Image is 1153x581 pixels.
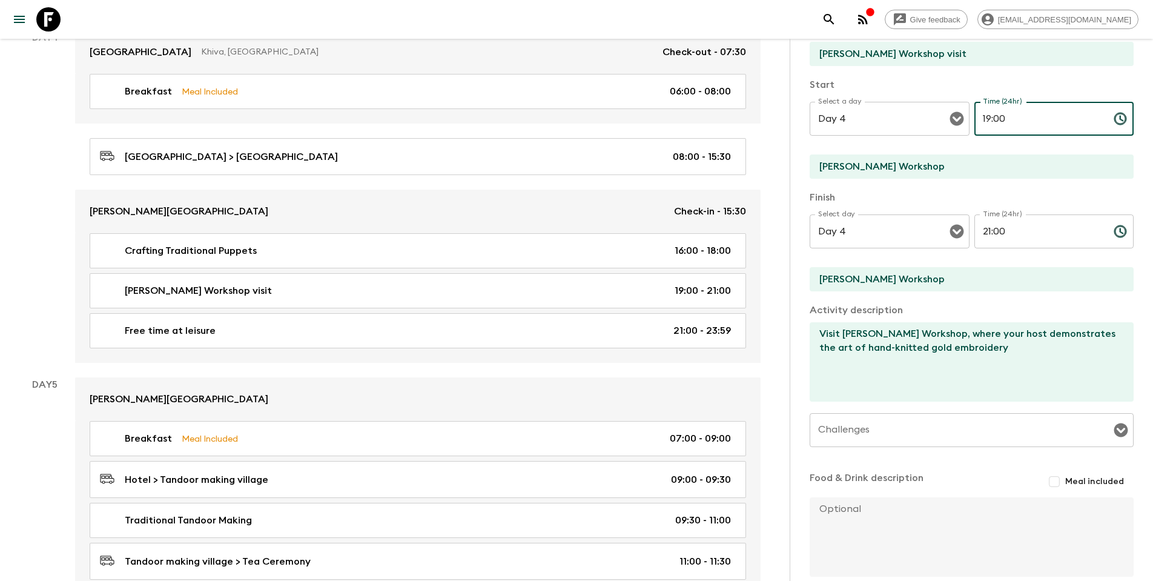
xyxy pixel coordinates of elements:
p: Start [810,78,1134,92]
a: Crafting Traditional Puppets16:00 - 18:00 [90,233,746,268]
p: Khiva, [GEOGRAPHIC_DATA] [201,46,653,58]
div: [EMAIL_ADDRESS][DOMAIN_NAME] [977,10,1138,29]
a: [PERSON_NAME] Workshop visit19:00 - 21:00 [90,273,746,308]
p: Finish [810,190,1134,205]
label: Select a day [818,96,861,107]
a: [GEOGRAPHIC_DATA] > [GEOGRAPHIC_DATA]08:00 - 15:30 [90,138,746,175]
p: 09:00 - 09:30 [671,473,731,487]
input: Start Location [810,154,1124,179]
p: Traditional Tandoor Making [125,513,252,528]
a: Free time at leisure21:00 - 23:59 [90,313,746,348]
button: Choose time, selected time is 7:00 PM [1108,107,1132,131]
p: Breakfast [125,84,172,99]
p: 06:00 - 08:00 [670,84,731,99]
p: 21:00 - 23:59 [673,324,731,338]
p: 11:00 - 11:30 [679,554,731,569]
label: Time (24hr) [983,209,1022,219]
p: 16:00 - 18:00 [675,244,731,258]
a: Give feedback [885,10,968,29]
span: [EMAIL_ADDRESS][DOMAIN_NAME] [991,15,1138,24]
p: Crafting Traditional Puppets [125,244,257,258]
p: Meal Included [182,432,238,445]
a: Hotel > Tandoor making village09:00 - 09:30 [90,461,746,498]
button: search adventures [817,7,841,32]
p: 08:00 - 15:30 [673,150,731,164]
p: Day 5 [15,377,75,392]
button: Open [1112,422,1129,439]
span: Meal included [1065,476,1124,488]
p: [PERSON_NAME][GEOGRAPHIC_DATA] [90,204,268,219]
p: [GEOGRAPHIC_DATA] [90,45,191,59]
label: Time (24hr) [983,96,1022,107]
p: Tandoor making village > Tea Ceremony [125,554,311,569]
input: hh:mm [974,102,1104,136]
label: Select day [818,209,855,219]
input: E.g Hozuagawa boat tour [810,42,1124,66]
p: Activity description [810,303,1134,317]
button: menu [7,7,31,32]
a: Traditional Tandoor Making09:30 - 11:00 [90,503,746,538]
p: 09:30 - 11:00 [675,513,731,528]
a: [PERSON_NAME][GEOGRAPHIC_DATA]Check-in - 15:30 [75,190,761,233]
input: hh:mm [974,214,1104,248]
a: BreakfastMeal Included07:00 - 09:00 [90,421,746,456]
p: Food & Drink description [810,471,923,493]
a: BreakfastMeal Included06:00 - 08:00 [90,74,746,109]
p: Check-out - 07:30 [662,45,746,59]
p: 07:00 - 09:00 [670,431,731,446]
a: [GEOGRAPHIC_DATA]Khiva, [GEOGRAPHIC_DATA]Check-out - 07:30 [75,30,761,74]
button: Open [948,223,965,240]
p: Free time at leisure [125,324,216,338]
button: Choose time, selected time is 9:00 PM [1108,219,1132,244]
button: Open [948,110,965,127]
a: Tandoor making village > Tea Ceremony11:00 - 11:30 [90,543,746,580]
p: Hotel > Tandoor making village [125,473,268,487]
span: Give feedback [904,15,967,24]
p: [GEOGRAPHIC_DATA] > [GEOGRAPHIC_DATA] [125,150,338,164]
input: End Location (leave blank if same as Start) [810,267,1124,291]
p: 19:00 - 21:00 [675,284,731,298]
p: [PERSON_NAME][GEOGRAPHIC_DATA] [90,392,268,407]
p: [PERSON_NAME] Workshop visit [125,284,272,298]
p: Check-in - 15:30 [674,204,746,219]
p: Meal Included [182,85,238,98]
p: Breakfast [125,431,172,446]
a: [PERSON_NAME][GEOGRAPHIC_DATA] [75,377,761,421]
textarea: Visit [PERSON_NAME] Workshop, where your host demonstrates the art of hand-knitted gold embroidery [810,322,1124,402]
